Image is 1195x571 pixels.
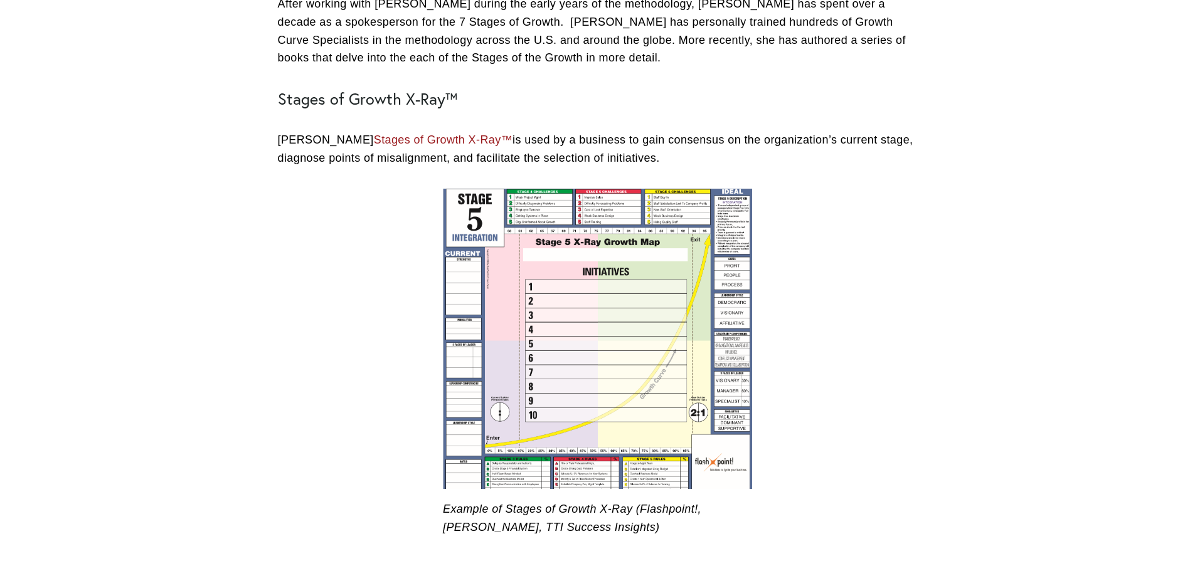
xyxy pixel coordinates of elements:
h2: Stages of Growth X-Ray™ [278,90,918,108]
a: Stages of Growth X-Ray™ [374,134,513,146]
p: [PERSON_NAME] is used by a business to gain consensus on the organization’s current stage, diagno... [278,131,918,167]
em: Example of Stages of Growth X-Ray (Flashpoint!, [PERSON_NAME], TTI Success Insights) [443,503,704,533]
a: Example of Stages of Growth X-Ray (Flashpoint!, Laurie Taylor, TTI Success Insights) [443,189,752,490]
